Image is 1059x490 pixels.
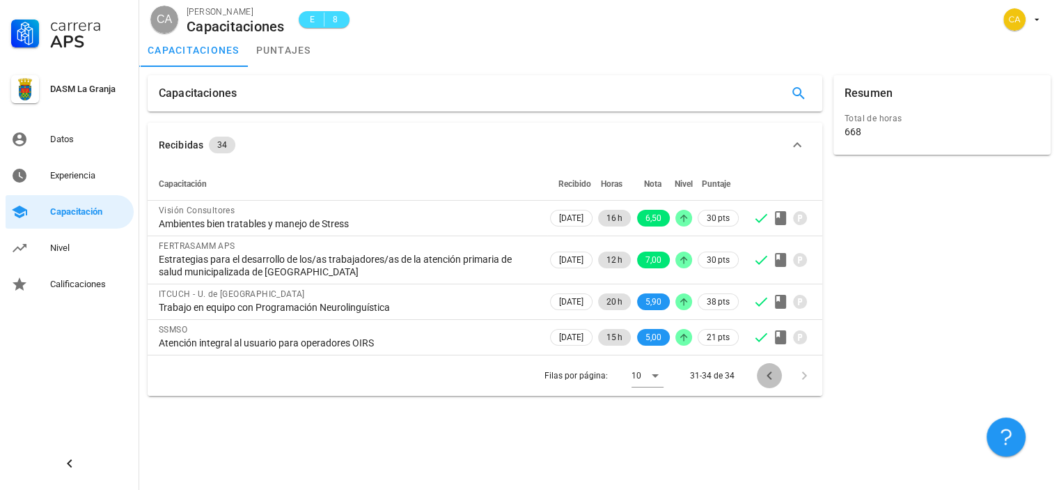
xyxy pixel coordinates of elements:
div: 10Filas por página: [632,365,664,387]
th: Capacitación [148,167,547,201]
div: Recibidas [159,137,203,153]
div: Estrategias para el desarrollo de los/as trabajadores/as de la atención primaria de salud municip... [159,253,536,278]
span: Recibido [558,179,591,189]
th: Nivel [673,167,695,201]
a: Capacitación [6,195,134,229]
span: [DATE] [559,252,583,268]
div: Capacitaciones [159,75,237,112]
button: Página anterior [757,363,782,388]
th: Recibido [547,167,595,201]
th: Horas [595,167,634,201]
span: CA [157,6,172,33]
div: [PERSON_NAME] [187,5,285,19]
div: Atención integral al usuario para operadores OIRS [159,337,536,349]
div: Resumen [845,75,893,112]
div: Filas por página: [544,355,664,396]
th: Nota [634,167,673,201]
span: 30 pts [707,253,730,267]
span: 5,00 [645,329,661,346]
span: 20 h [606,293,622,310]
button: Recibidas 34 [148,123,822,167]
span: [DATE] [559,294,583,309]
th: Puntaje [695,167,742,201]
span: Visión Consultores [159,206,235,215]
div: DASM La Granja [50,84,128,95]
a: puntajes [248,33,320,67]
div: avatar [1003,8,1026,31]
a: Calificaciones [6,268,134,301]
span: E [307,13,318,26]
span: 8 [330,13,341,26]
a: Experiencia [6,159,134,192]
span: 38 pts [707,295,730,309]
div: Trabajo en equipo con Programación Neurolinguística [159,301,536,314]
div: Ambientes bien tratables y manejo de Stress [159,217,536,230]
span: 5,90 [645,293,661,310]
span: Horas [601,179,622,189]
span: Nivel [675,179,693,189]
div: avatar [150,6,178,33]
span: Capacitación [159,179,207,189]
span: 34 [217,137,227,153]
span: 15 h [606,329,622,346]
span: 21 pts [707,330,730,344]
span: [DATE] [559,210,583,226]
div: Capacitaciones [187,19,285,34]
div: APS [50,33,128,50]
div: 31-34 de 34 [690,369,735,382]
span: ITCUCH - U. de [GEOGRAPHIC_DATA] [159,289,305,299]
span: Nota [644,179,661,189]
span: 7,00 [645,252,661,268]
div: Nivel [50,243,128,254]
div: Carrera [50,17,128,33]
span: Puntaje [702,179,730,189]
div: 10 [632,369,641,382]
a: Datos [6,123,134,156]
div: Total de horas [845,112,1040,125]
span: SSMSO [159,325,187,335]
div: 668 [845,125,861,138]
div: Datos [50,134,128,145]
span: 12 h [606,252,622,268]
span: 6,50 [645,210,661,227]
a: capacitaciones [139,33,248,67]
div: Calificaciones [50,279,128,290]
span: 16 h [606,210,622,227]
div: Experiencia [50,170,128,181]
span: [DATE] [559,330,583,345]
a: Nivel [6,231,134,265]
span: 30 pts [707,211,730,225]
div: Capacitación [50,206,128,217]
span: FERTRASAMM APS [159,241,235,251]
